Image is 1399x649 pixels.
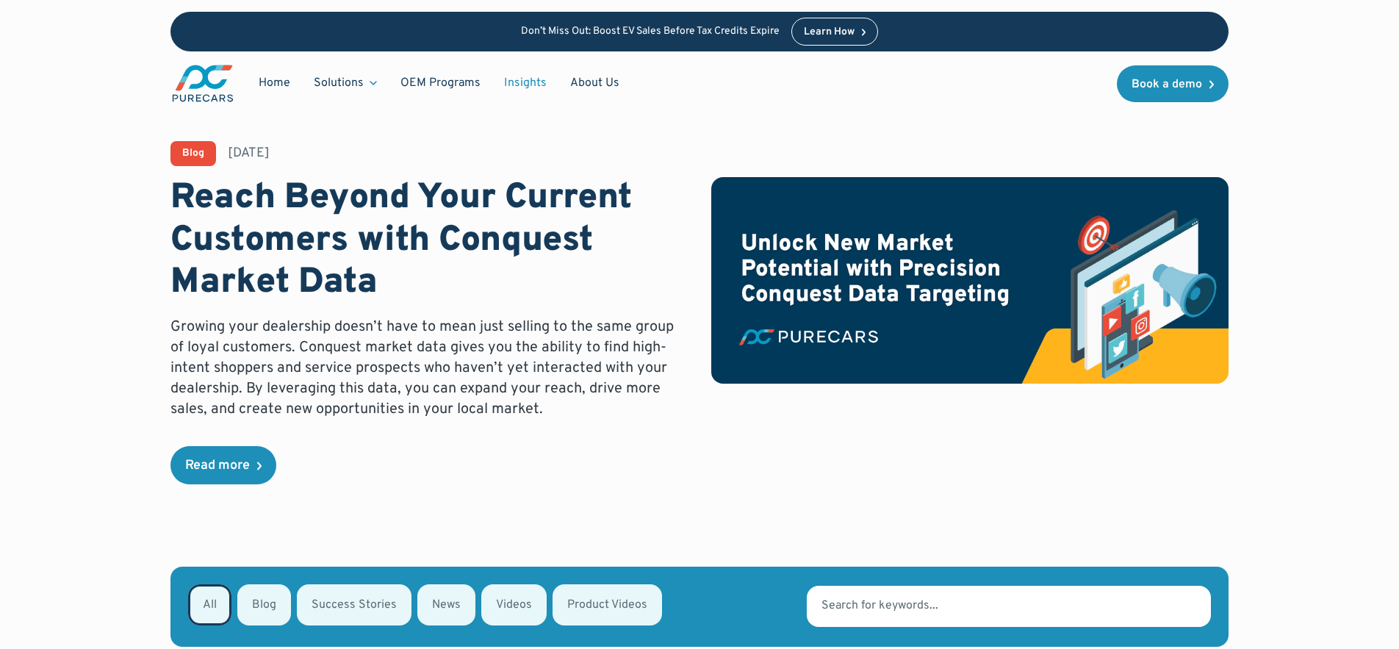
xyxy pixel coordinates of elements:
img: purecars logo [170,63,235,104]
p: Growing your dealership doesn’t have to mean just selling to the same group of loyal customers. C... [170,317,688,420]
h1: Reach Beyond Your Current Customers with Conquest Market Data [170,178,688,305]
a: Home [247,69,302,97]
div: Blog [182,148,204,159]
a: Read more [170,446,276,484]
a: Learn How [791,18,879,46]
div: Book a demo [1132,79,1202,90]
a: Insights [492,69,558,97]
div: [DATE] [228,144,270,162]
div: Learn How [804,27,855,37]
a: OEM Programs [389,69,492,97]
input: Search for keywords... [807,586,1211,627]
div: Read more [185,459,250,473]
div: Solutions [314,75,364,91]
a: About Us [558,69,631,97]
a: Book a demo [1117,65,1229,102]
a: main [170,63,235,104]
p: Don’t Miss Out: Boost EV Sales Before Tax Credits Expire [521,26,780,38]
